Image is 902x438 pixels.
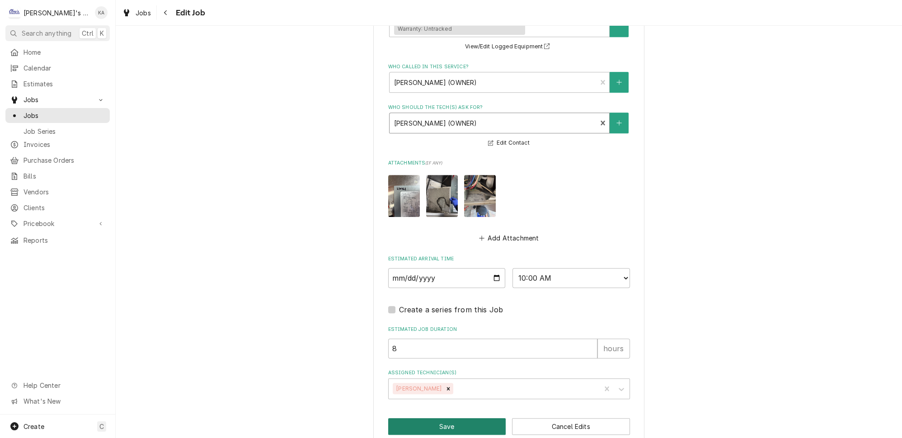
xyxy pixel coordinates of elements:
[388,418,630,435] div: Button Group
[5,153,110,168] a: Purchase Orders
[388,268,506,288] input: Date
[5,92,110,107] a: Go to Jobs
[388,418,630,435] div: Button Group Row
[23,219,92,228] span: Pricebook
[5,200,110,215] a: Clients
[23,423,44,430] span: Create
[426,175,458,217] img: TyNeTAGASW2eHAqdxxW6
[616,120,622,126] svg: Create New Contact
[610,113,629,133] button: Create New Contact
[487,137,531,149] button: Edit Contact
[5,233,110,248] a: Reports
[23,111,105,120] span: Jobs
[23,95,92,104] span: Jobs
[610,72,629,93] button: Create New Contact
[464,175,496,217] img: RPWXzpmjQUS1O6SslQPg
[23,140,105,149] span: Invoices
[23,381,104,390] span: Help Center
[5,184,110,199] a: Vendors
[23,171,105,181] span: Bills
[5,169,110,184] a: Bills
[136,8,151,18] span: Jobs
[388,369,630,377] label: Assigned Technician(s)
[388,160,630,244] div: Attachments
[5,45,110,60] a: Home
[173,7,205,19] span: Edit Job
[388,326,630,333] label: Estimated Job Duration
[388,63,630,71] label: Who called in this service?
[5,124,110,139] a: Job Series
[5,108,110,123] a: Jobs
[23,79,105,89] span: Estimates
[99,422,104,431] span: C
[425,160,442,165] span: ( if any )
[388,255,630,287] div: Estimated Arrival Time
[5,61,110,75] a: Calendar
[82,28,94,38] span: Ctrl
[512,418,630,435] button: Cancel Edits
[388,326,630,358] div: Estimated Job Duration
[23,155,105,165] span: Purchase Orders
[8,6,21,19] div: C
[100,28,104,38] span: K
[23,203,105,212] span: Clients
[5,216,110,231] a: Go to Pricebook
[388,104,630,111] label: Who should the tech(s) ask for?
[159,5,173,20] button: Navigate back
[5,25,110,41] button: Search anythingCtrlK
[5,378,110,393] a: Go to Help Center
[388,63,630,93] div: Who called in this service?
[23,47,105,57] span: Home
[5,76,110,91] a: Estimates
[399,304,503,315] label: Create a series from this Job
[23,63,105,73] span: Calendar
[23,396,104,406] span: What's New
[95,6,108,19] div: Korey Austin's Avatar
[5,137,110,152] a: Invoices
[464,41,554,52] button: View/Edit Logged Equipment
[388,418,506,435] button: Save
[23,235,105,245] span: Reports
[5,394,110,409] a: Go to What's New
[393,383,443,395] div: [PERSON_NAME]
[597,339,630,358] div: hours
[8,6,21,19] div: Clay's Refrigeration's Avatar
[95,6,108,19] div: KA
[443,383,453,395] div: Remove Valente Castillo
[23,187,105,197] span: Vendors
[616,79,622,85] svg: Create New Contact
[388,255,630,263] label: Estimated Arrival Time
[23,127,105,136] span: Job Series
[388,160,630,167] label: Attachments
[118,5,155,20] a: Jobs
[388,369,630,399] div: Assigned Technician(s)
[23,8,90,18] div: [PERSON_NAME]'s Refrigeration
[512,268,630,288] select: Time Select
[477,232,540,245] button: Add Attachment
[388,175,420,217] img: hLpDwMTdQ1m0SVcnLmju
[22,28,71,38] span: Search anything
[388,104,630,149] div: Who should the tech(s) ask for?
